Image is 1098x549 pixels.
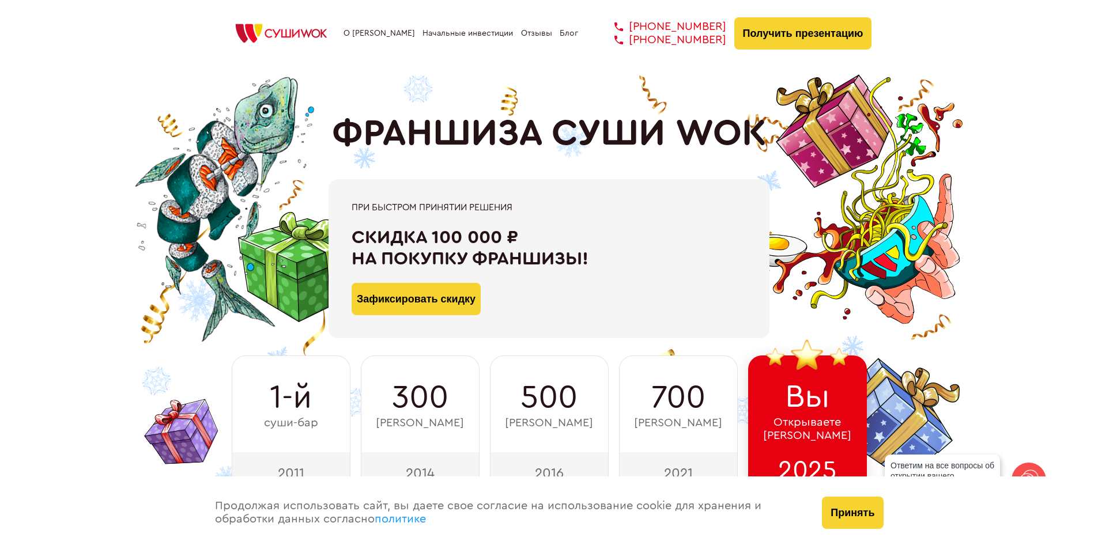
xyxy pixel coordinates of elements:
div: 2011 [232,452,350,494]
a: [PHONE_NUMBER] [597,33,726,47]
span: [PERSON_NAME] [376,417,464,430]
div: Продолжая использовать сайт, вы даете свое согласие на использование cookie для хранения и обрабо... [203,476,811,549]
span: 500 [520,379,578,416]
span: [PERSON_NAME] [634,417,722,430]
a: [PHONE_NUMBER] [597,20,726,33]
img: СУШИWOK [227,21,336,46]
h1: ФРАНШИЗА СУШИ WOK [332,112,767,155]
a: Начальные инвестиции [422,29,513,38]
span: 1-й [270,379,312,416]
div: 2016 [490,452,609,494]
span: суши-бар [264,417,318,430]
a: О [PERSON_NAME] [344,29,415,38]
a: Блог [560,29,578,38]
a: Отзывы [521,29,552,38]
div: 2021 [619,452,738,494]
span: [PERSON_NAME] [505,417,593,430]
div: При быстром принятии решения [352,202,746,213]
div: 2014 [361,452,480,494]
button: Получить презентацию [734,17,872,50]
span: Открываете [PERSON_NAME] [763,416,851,442]
span: Вы [785,378,830,415]
button: Зафиксировать скидку [352,283,481,315]
span: 700 [651,379,705,416]
a: политике [375,513,426,525]
div: Скидка 100 000 ₽ на покупку франшизы! [352,227,746,270]
span: 300 [392,379,448,416]
div: 2025 [748,452,867,494]
button: Принять [822,497,883,529]
div: Ответим на все вопросы об открытии вашего [PERSON_NAME]! [885,455,1000,497]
